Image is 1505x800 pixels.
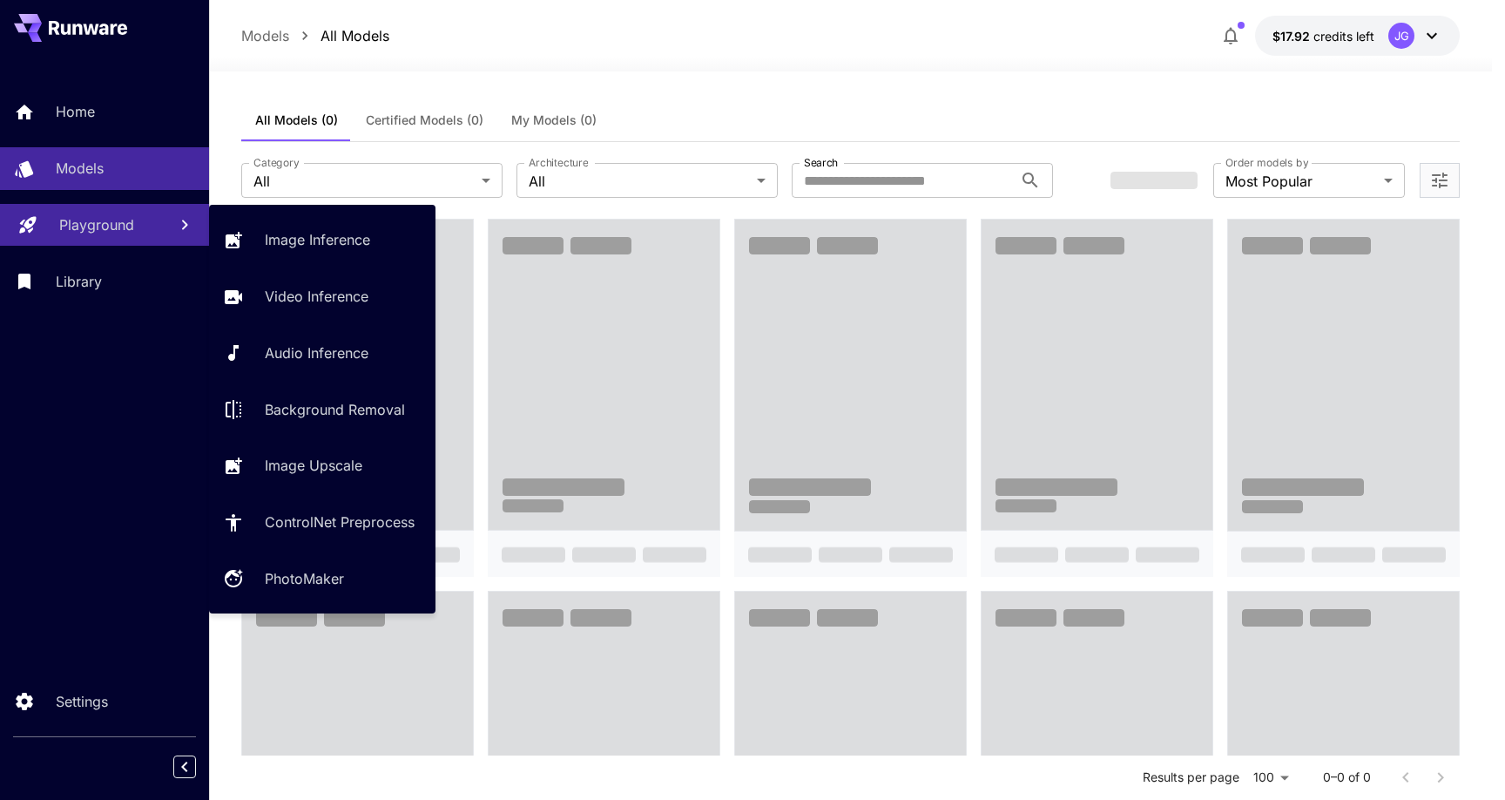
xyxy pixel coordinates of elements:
span: All [529,171,750,192]
a: Background Removal [209,388,435,431]
p: Audio Inference [265,342,368,363]
span: All [253,171,475,192]
p: Models [56,158,104,179]
button: $17.91624 [1255,16,1460,56]
nav: breadcrumb [241,25,389,46]
p: Home [56,101,95,122]
a: Audio Inference [209,332,435,375]
a: Image Inference [209,219,435,261]
p: Background Removal [265,399,405,420]
div: Collapse sidebar [186,751,209,783]
div: $17.91624 [1272,27,1374,45]
a: Image Upscale [209,444,435,487]
p: Results per page [1143,769,1239,786]
label: Architecture [529,155,588,170]
span: $17.92 [1272,29,1313,44]
p: Image Upscale [265,455,362,476]
p: Settings [56,691,108,712]
label: Order models by [1225,155,1308,170]
span: Most Popular [1225,171,1377,192]
a: Video Inference [209,275,435,318]
a: ControlNet Preprocess [209,501,435,544]
span: credits left [1313,29,1374,44]
span: Certified Models (0) [366,112,483,128]
span: All Models (0) [255,112,338,128]
button: Open more filters [1429,170,1450,192]
p: ControlNet Preprocess [265,512,415,532]
div: JG [1388,23,1414,49]
p: Image Inference [265,229,370,250]
p: All Models [321,25,389,46]
p: Models [241,25,289,46]
label: Category [253,155,300,170]
p: PhotoMaker [265,568,344,589]
div: 100 [1246,764,1295,790]
p: Library [56,271,102,292]
p: Playground [59,214,134,235]
p: Video Inference [265,286,368,307]
p: 0–0 of 0 [1323,769,1371,786]
a: PhotoMaker [209,558,435,600]
button: Collapse sidebar [173,756,196,778]
label: Search [804,155,838,170]
span: My Models (0) [511,112,597,128]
